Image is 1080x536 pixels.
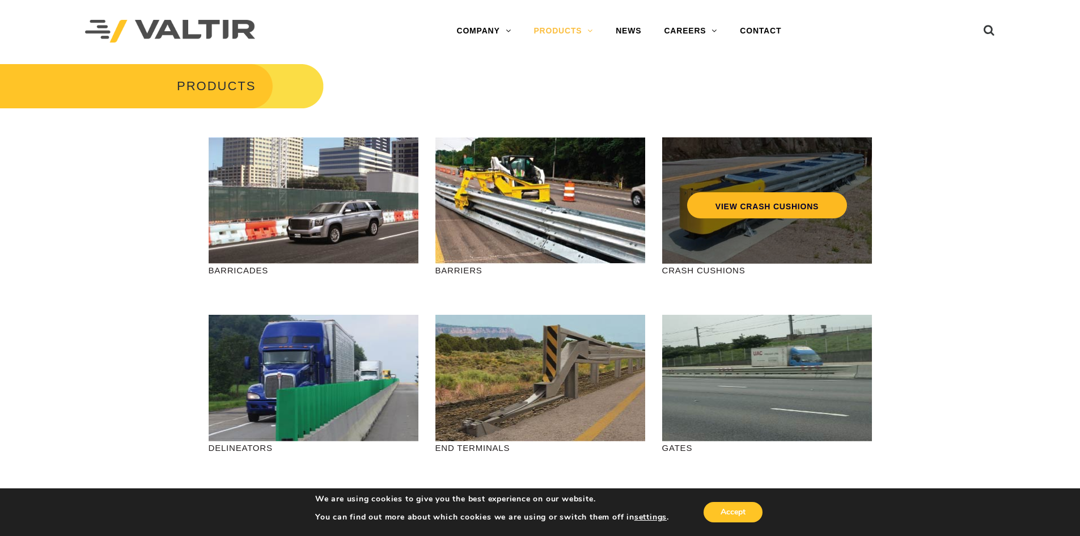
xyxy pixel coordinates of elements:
p: BARRIERS [435,264,645,277]
a: NEWS [604,20,653,43]
a: CAREERS [653,20,729,43]
a: VIEW CRASH CUSHIONS [687,192,846,218]
p: BARRICADES [209,264,418,277]
p: CRASH CUSHIONS [662,264,872,277]
p: You can find out more about which cookies we are using or switch them off in . [315,512,669,522]
a: COMPANY [445,20,522,43]
p: GATES [662,441,872,454]
a: PRODUCTS [522,20,604,43]
p: DELINEATORS [209,441,418,454]
button: Accept [704,502,763,522]
p: END TERMINALS [435,441,645,454]
a: CONTACT [729,20,793,43]
img: Valtir [85,20,255,43]
p: We are using cookies to give you the best experience on our website. [315,494,669,504]
button: settings [634,512,667,522]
